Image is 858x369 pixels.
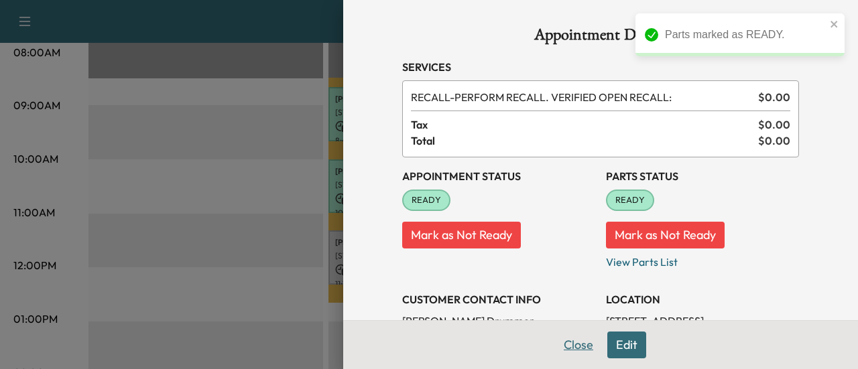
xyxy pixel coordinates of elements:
[402,313,595,329] p: [PERSON_NAME] Drummer
[402,168,595,184] h3: Appointment Status
[402,27,799,48] h1: Appointment Details
[411,89,753,105] span: PERFORM RECALL. VERIFIED OPEN RECALL:
[402,291,595,307] h3: CUSTOMER CONTACT INFO
[758,117,790,133] span: $ 0.00
[606,313,799,329] p: [STREET_ADDRESS]
[665,27,826,43] div: Parts marked as READY.
[606,291,799,307] h3: LOCATION
[402,222,521,248] button: Mark as Not Ready
[411,117,758,133] span: Tax
[758,133,790,149] span: $ 0.00
[606,168,799,184] h3: Parts Status
[606,222,725,248] button: Mark as Not Ready
[830,19,839,29] button: close
[555,331,602,358] button: Close
[606,248,799,270] p: View Parts List
[607,194,653,207] span: READY
[607,331,646,358] button: Edit
[404,194,449,207] span: READY
[402,59,799,75] h3: Services
[758,89,790,105] span: $ 0.00
[411,133,758,149] span: Total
